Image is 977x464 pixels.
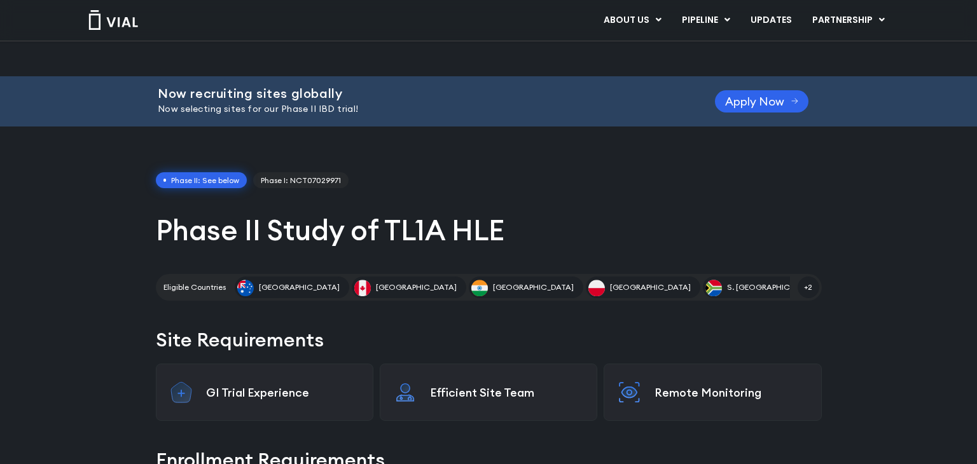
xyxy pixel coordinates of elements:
img: S. Africa [705,280,722,296]
span: [GEOGRAPHIC_DATA] [610,282,691,293]
span: [GEOGRAPHIC_DATA] [376,282,457,293]
h2: Now recruiting sites globally [158,86,683,100]
a: Apply Now [715,90,808,113]
h2: Site Requirements [156,326,822,353]
img: Canada [354,280,371,296]
img: India [471,280,488,296]
img: Australia [237,280,254,296]
h1: Phase II Study of TL1A HLE [156,212,822,249]
img: Vial Logo [88,10,139,30]
a: PIPELINEMenu Toggle [672,10,740,31]
a: UPDATES [740,10,801,31]
p: GI Trial Experience [206,385,360,400]
h2: Eligible Countries [163,282,226,293]
p: Efficient Site Team [430,385,584,400]
span: Phase II: See below [156,172,247,189]
span: S. [GEOGRAPHIC_DATA] [727,282,817,293]
span: [GEOGRAPHIC_DATA] [493,282,574,293]
p: Remote Monitoring [655,385,808,400]
a: Phase I: NCT07029971 [253,172,349,189]
img: Poland [588,280,605,296]
span: +2 [798,276,819,298]
span: [GEOGRAPHIC_DATA] [259,282,340,293]
a: PARTNERSHIPMenu Toggle [802,10,895,31]
a: ABOUT USMenu Toggle [593,10,671,31]
span: Apply Now [725,97,784,106]
p: Now selecting sites for our Phase II IBD trial! [158,102,683,116]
